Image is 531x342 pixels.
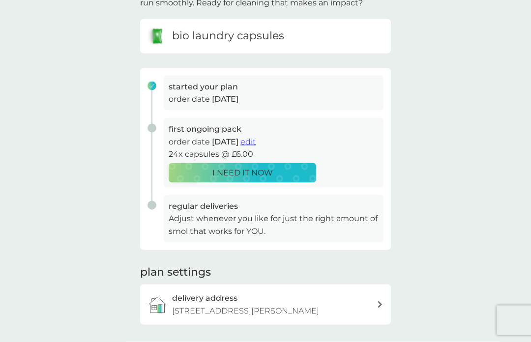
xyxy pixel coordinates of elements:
[169,163,316,183] button: I NEED IT NOW
[212,137,238,146] span: [DATE]
[240,136,256,148] button: edit
[169,81,379,93] h3: started your plan
[172,305,319,317] p: [STREET_ADDRESS][PERSON_NAME]
[212,167,273,179] p: I NEED IT NOW
[169,93,379,106] p: order date
[172,28,284,44] h6: bio laundry capsules
[147,27,167,46] img: bio laundry capsules
[169,136,379,148] p: order date
[169,123,379,136] h3: first ongoing pack
[169,200,379,213] h3: regular deliveries
[169,148,379,161] p: 24x capsules @ £6.00
[172,292,237,305] h3: delivery address
[140,265,211,280] h2: plan settings
[212,94,238,104] span: [DATE]
[240,137,256,146] span: edit
[169,212,379,237] p: Adjust whenever you like for just the right amount of smol that works for YOU.
[140,285,391,324] a: delivery address[STREET_ADDRESS][PERSON_NAME]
